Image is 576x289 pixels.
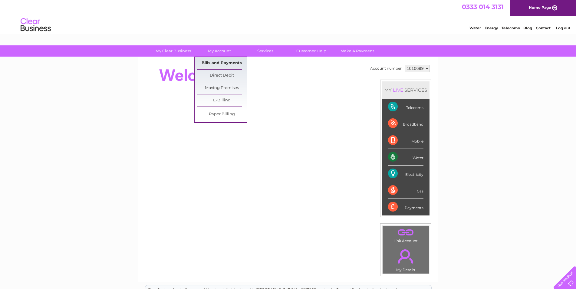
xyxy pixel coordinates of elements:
[197,108,247,120] a: Paper Billing
[382,244,429,274] td: My Details
[388,182,423,199] div: Gas
[194,45,244,57] a: My Account
[388,132,423,149] div: Mobile
[197,94,247,107] a: E-Billing
[502,26,520,30] a: Telecoms
[286,45,336,57] a: Customer Help
[197,57,247,69] a: Bills and Payments
[197,70,247,82] a: Direct Debit
[388,115,423,132] div: Broadband
[332,45,382,57] a: Make A Payment
[469,26,481,30] a: Water
[388,199,423,215] div: Payments
[382,225,429,245] td: Link Account
[145,3,431,29] div: Clear Business is a trading name of Verastar Limited (registered in [GEOGRAPHIC_DATA] No. 3667643...
[556,26,570,30] a: Log out
[536,26,551,30] a: Contact
[384,246,427,267] a: .
[388,149,423,166] div: Water
[388,99,423,115] div: Telecoms
[197,82,247,94] a: Moving Premises
[462,3,504,11] a: 0333 014 3131
[523,26,532,30] a: Blog
[148,45,198,57] a: My Clear Business
[392,87,404,93] div: LIVE
[384,227,427,238] a: .
[369,63,403,74] td: Account number
[382,81,430,99] div: MY SERVICES
[388,166,423,182] div: Electricity
[20,16,51,34] img: logo.png
[240,45,290,57] a: Services
[485,26,498,30] a: Energy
